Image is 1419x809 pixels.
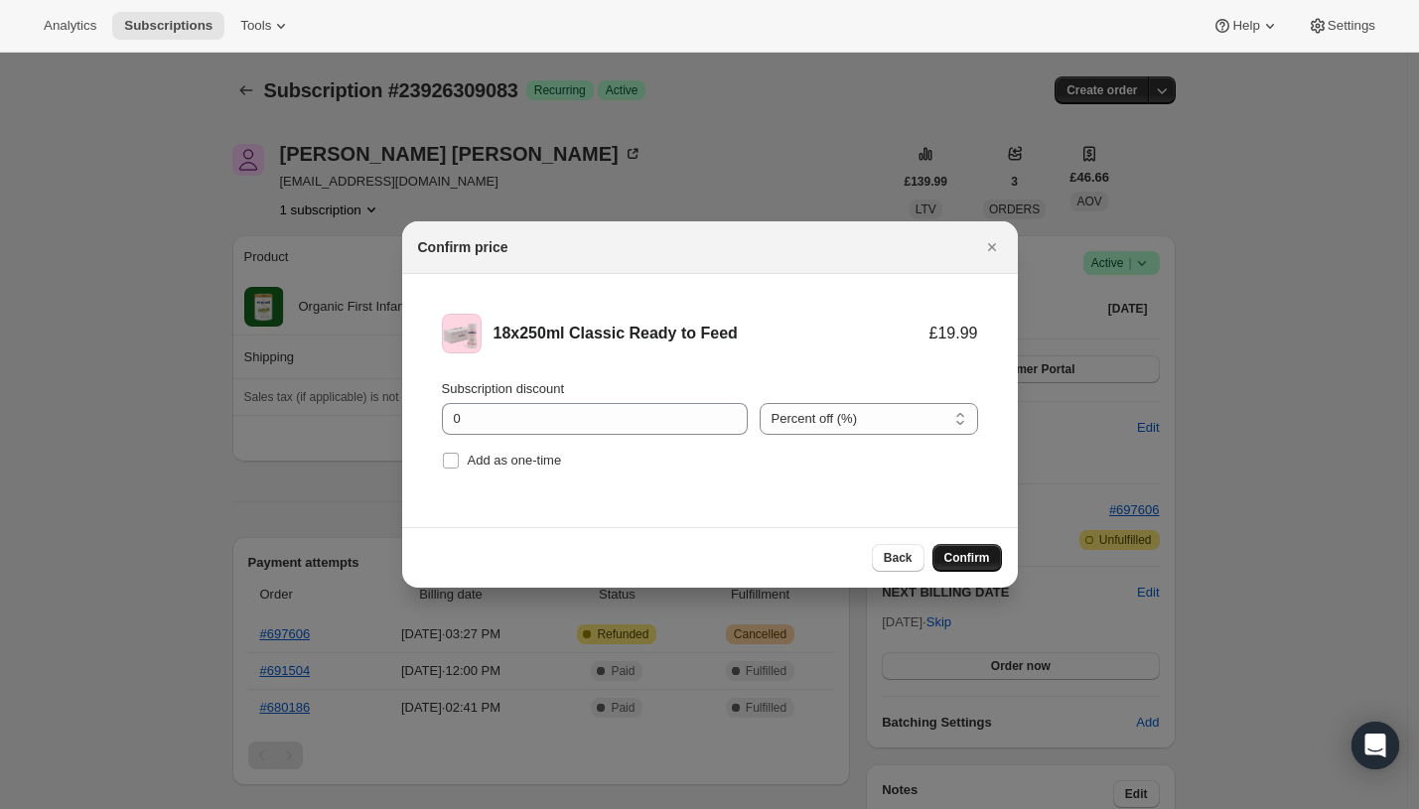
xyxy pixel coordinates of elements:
button: Back [872,544,924,572]
span: Analytics [44,18,96,34]
span: Help [1232,18,1259,34]
span: Add as one-time [468,453,562,468]
button: Settings [1296,12,1387,40]
span: Subscription discount [442,381,565,396]
div: 18x250ml Classic Ready to Feed [494,324,929,343]
button: Confirm [932,544,1002,572]
img: 18x250ml Classic Ready to Feed [442,314,482,353]
h2: Confirm price [418,237,508,257]
span: Subscriptions [124,18,213,34]
button: Close [978,233,1006,261]
button: Tools [228,12,303,40]
span: Tools [240,18,271,34]
span: Back [884,550,913,566]
button: Help [1201,12,1291,40]
span: Settings [1328,18,1375,34]
span: Confirm [944,550,990,566]
button: Subscriptions [112,12,224,40]
div: £19.99 [929,324,978,343]
button: Analytics [32,12,108,40]
div: Open Intercom Messenger [1351,722,1399,769]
